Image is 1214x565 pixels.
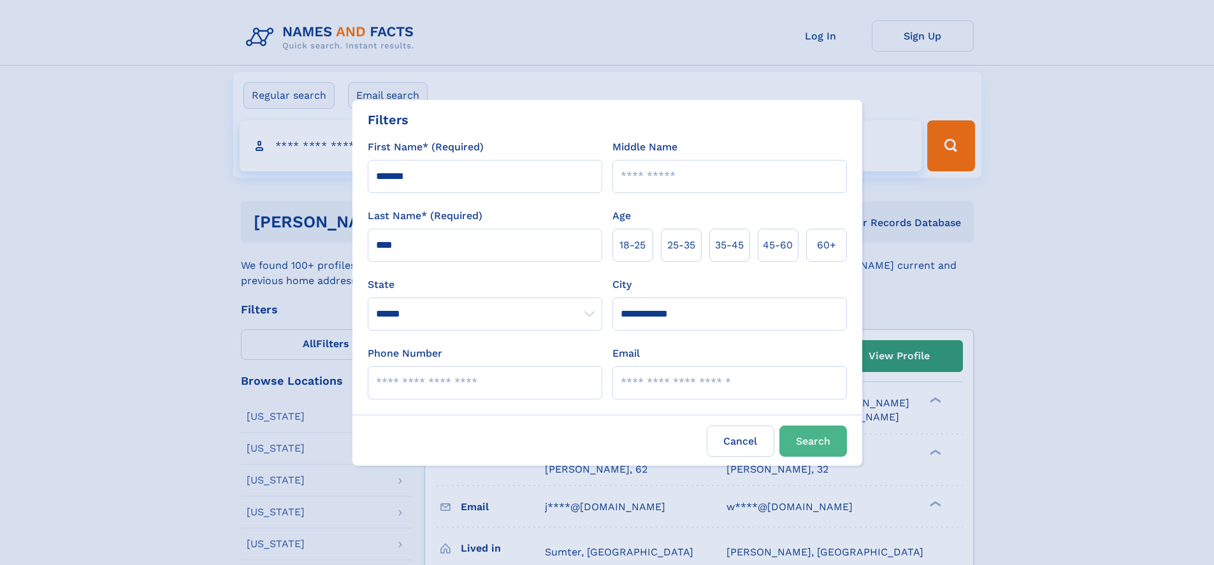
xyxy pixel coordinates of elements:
span: 35‑45 [715,238,744,253]
span: 18‑25 [619,238,646,253]
label: City [612,277,632,292]
button: Search [779,426,847,457]
span: 45‑60 [763,238,793,253]
div: Filters [368,110,408,129]
label: Cancel [707,426,774,457]
label: First Name* (Required) [368,139,484,155]
label: State [368,277,602,292]
span: 25‑35 [667,238,695,253]
label: Last Name* (Required) [368,208,482,224]
label: Age [612,208,631,224]
label: Phone Number [368,346,442,361]
label: Middle Name [612,139,677,155]
span: 60+ [817,238,836,253]
label: Email [612,346,640,361]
